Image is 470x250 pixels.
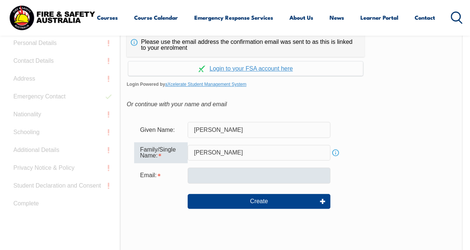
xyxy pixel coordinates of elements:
button: Create [188,194,330,209]
a: Contact [415,9,435,26]
a: Courses [97,9,118,26]
div: Email is required. [134,168,188,182]
div: Please use the email address the confirmation email was sent to as this is linked to your enrolment [127,33,364,57]
a: News [330,9,344,26]
a: Course Calendar [134,9,178,26]
div: Given Name: [134,123,188,137]
a: Learner Portal [360,9,398,26]
a: aXcelerate Student Management System [165,82,246,87]
img: Log in withaxcelerate [198,65,205,72]
span: Login Powered by [127,79,456,90]
a: Emergency Response Services [194,9,273,26]
div: Family/Single Name is required. [134,142,188,163]
a: About Us [289,9,313,26]
div: Or continue with your name and email [127,99,456,110]
a: Info [330,147,341,158]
